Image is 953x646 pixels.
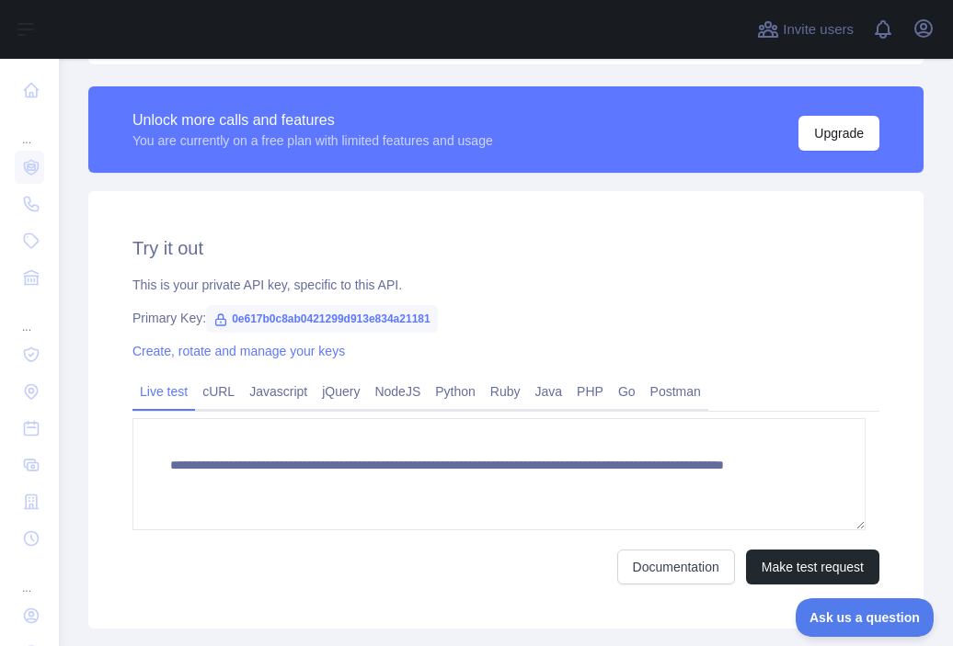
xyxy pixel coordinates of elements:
h2: Try it out [132,235,879,261]
a: Ruby [483,377,528,406]
iframe: Toggle Customer Support [796,598,935,637]
a: PHP [569,377,611,406]
div: You are currently on a free plan with limited features and usage [132,131,493,150]
div: This is your private API key, specific to this API. [132,276,879,294]
button: Invite users [753,15,857,44]
a: Go [611,377,643,406]
span: 0e617b0c8ab0421299d913e834a21181 [206,305,438,333]
div: Primary Key: [132,309,879,327]
div: ... [15,298,44,334]
a: Create, rotate and manage your keys [132,344,345,358]
button: Upgrade [798,116,879,151]
a: Postman [643,377,708,406]
span: Invite users [783,19,854,40]
a: Python [428,377,483,406]
a: Javascript [242,377,315,406]
div: ... [15,559,44,595]
a: NodeJS [367,377,428,406]
button: Make test request [746,550,879,584]
div: ... [15,110,44,147]
a: Documentation [617,550,735,584]
a: Java [528,377,570,406]
div: Unlock more calls and features [132,109,493,131]
a: jQuery [315,377,367,406]
a: Live test [132,377,195,406]
a: cURL [195,377,242,406]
